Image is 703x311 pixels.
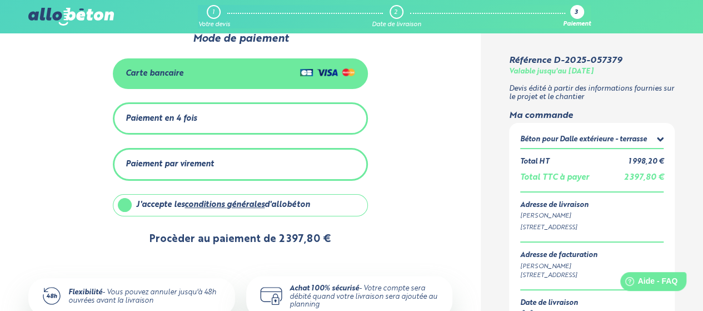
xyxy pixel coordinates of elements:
img: Cartes de crédit [300,66,355,79]
div: [PERSON_NAME] [520,211,664,221]
iframe: Help widget launcher [604,268,691,299]
div: [STREET_ADDRESS] [520,223,664,233]
div: [PERSON_NAME] [520,262,597,271]
div: Total TTC à payer [520,173,589,182]
div: - Votre compte sera débité quand votre livraison sera ajoutée au planning [290,285,440,309]
div: Paiement par virement [126,160,214,169]
div: 3 [575,9,578,17]
div: Total HT [520,158,549,166]
div: [STREET_ADDRESS] [520,271,597,280]
div: J'accepte les d'allobéton [136,200,310,210]
a: conditions générales [185,201,265,209]
div: Référence D-2025-057379 [509,56,622,66]
span: 2 397,80 € [624,174,664,181]
div: Ma commande [509,111,675,121]
img: allobéton [28,8,114,26]
summary: Béton pour Dalle extérieure - terrasse [520,134,664,148]
div: Valable jusqu'au [DATE] [509,68,594,76]
div: 1 [212,9,215,16]
div: 2 [394,9,397,16]
div: 1 998,20 € [628,158,664,166]
a: 2 Date de livraison [372,5,421,28]
div: Mode de paiement [113,33,367,45]
div: Date de livraison [520,299,624,308]
p: Devis édité à partir des informations fournies sur le projet et le chantier [509,85,675,101]
div: - Vous pouvez annuler jusqu'à 48h ouvrées avant la livraison [68,289,221,305]
button: Procèder au paiement de 2 397,80 € [138,225,342,254]
strong: Flexibilité [68,289,102,296]
a: 1 Votre devis [198,5,230,28]
div: Adresse de facturation [520,251,597,260]
div: Paiement [563,21,591,28]
div: Paiement en 4 fois [126,114,197,124]
div: Adresse de livraison [520,201,664,210]
strong: Achat 100% sécurisé [290,285,359,292]
div: Votre devis [198,21,230,28]
div: Béton pour Dalle extérieure - terrasse [520,136,647,144]
div: Date de livraison [372,21,421,28]
div: Carte bancaire [126,69,183,78]
a: 3 Paiement [563,5,591,28]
